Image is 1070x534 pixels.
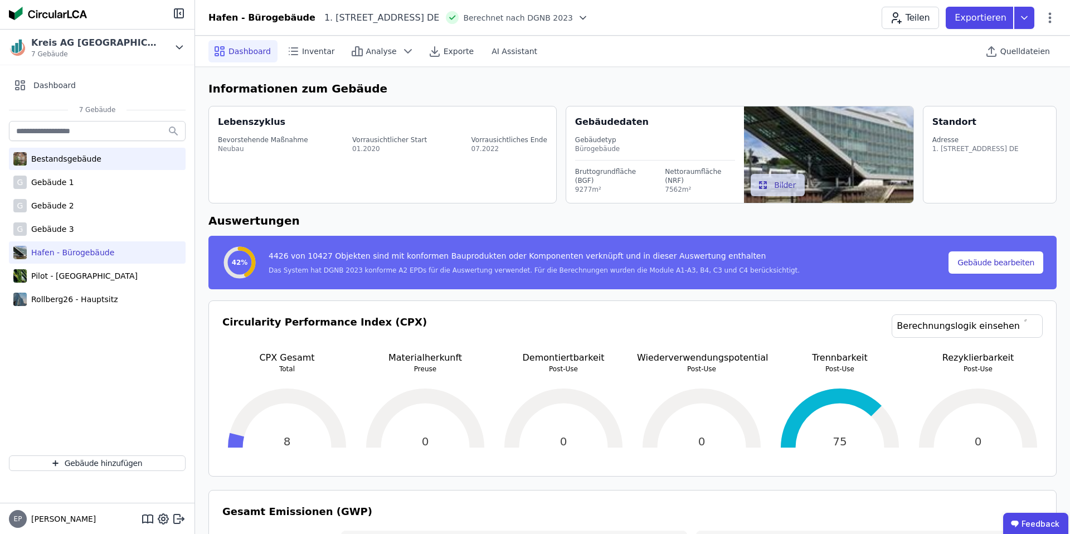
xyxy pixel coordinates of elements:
span: 7 Gebäude [31,50,159,59]
p: Post-Use [637,365,766,373]
img: Pilot - Green Building [13,267,27,285]
img: Hafen - Bürogebäude [13,244,27,261]
span: Dashboard [228,46,271,57]
div: Bestandsgebäude [27,153,101,164]
div: 1. [STREET_ADDRESS] DE [932,144,1019,153]
div: Bruttogrundfläche (BGF) [575,167,649,185]
div: 07.2022 [471,144,547,153]
div: Gebäudedaten [575,115,744,129]
span: EP [14,516,22,522]
div: 7562m² [665,185,735,194]
span: Dashboard [33,80,76,91]
img: Bestandsgebäude [13,150,27,168]
button: Gebäude hinzufügen [9,455,186,471]
div: Gebäudetyp [575,135,735,144]
div: G [13,199,27,212]
span: Inventar [302,46,335,57]
div: Gebäude 1 [27,177,74,188]
div: 4426 von 10427 Objekten sind mit konformen Bauprodukten oder Komponenten verknüpft und in dieser ... [269,250,800,266]
div: 9277m² [575,185,649,194]
p: Wiederverwendungspotential [637,351,766,365]
div: Lebenszyklus [218,115,285,129]
div: Nettoraumfläche (NRF) [665,167,735,185]
div: Vorrausichtliches Ende [471,135,547,144]
span: Berechnet nach DGNB 2023 [463,12,573,23]
div: Hafen - Bürogebäude [208,11,315,25]
div: Bürogebäude [575,144,735,153]
p: Materialherkunft [361,351,490,365]
span: Quelldateien [1000,46,1050,57]
p: Exportieren [955,11,1009,25]
div: Vorrausichtlicher Start [352,135,427,144]
img: Kreis AG Germany [9,38,27,56]
p: Rezyklierbarkeit [913,351,1043,365]
div: 01.2020 [352,144,427,153]
img: Concular [9,7,87,20]
p: Total [222,365,352,373]
div: Kreis AG [GEOGRAPHIC_DATA] [31,36,159,50]
p: Post-Use [913,365,1043,373]
a: Berechnungslogik einsehen [892,314,1043,338]
h6: Informationen zum Gebäude [208,80,1057,97]
div: 1. [STREET_ADDRESS] DE [315,11,440,25]
button: Bilder [751,174,805,196]
p: CPX Gesamt [222,351,352,365]
div: G [13,222,27,236]
div: G [13,176,27,189]
div: Gebäude 3 [27,224,74,235]
h6: Auswertungen [208,212,1057,229]
h3: Gesamt Emissionen (GWP) [222,504,1043,520]
div: Bevorstehende Maßnahme [218,135,308,144]
p: Preuse [361,365,490,373]
div: Standort [932,115,976,129]
div: Adresse [932,135,1019,144]
p: Post-Use [499,365,628,373]
div: Hafen - Bürogebäude [27,247,114,258]
button: Gebäude bearbeiten [949,251,1043,274]
span: 42% [232,258,248,267]
div: Neubau [218,144,308,153]
img: Rollberg26 - Hauptsitz [13,290,27,308]
span: AI Assistant [492,46,537,57]
div: Pilot - [GEOGRAPHIC_DATA] [27,270,138,281]
p: Post-Use [775,365,904,373]
span: [PERSON_NAME] [27,513,96,525]
h3: Circularity Performance Index (CPX) [222,314,427,351]
span: Exporte [444,46,474,57]
div: Gebäude 2 [27,200,74,211]
div: Das System hat DGNB 2023 konforme A2 EPDs für die Auswertung verwendet. Für die Berechnungen wurd... [269,266,800,275]
span: Analyse [366,46,397,57]
p: Trennbarkeit [775,351,904,365]
span: 7 Gebäude [68,105,127,114]
button: Teilen [882,7,939,29]
p: Demontiertbarkeit [499,351,628,365]
div: Rollberg26 - Hauptsitz [27,294,118,305]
